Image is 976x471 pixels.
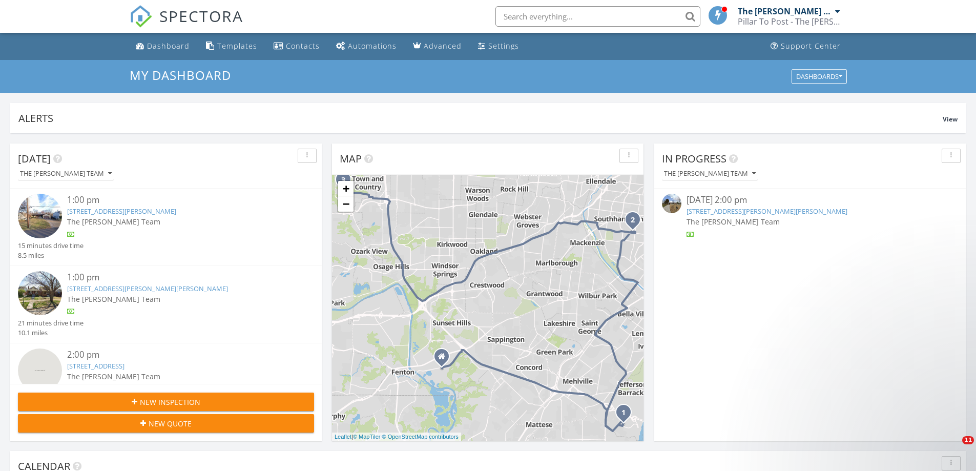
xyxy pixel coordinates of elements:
[687,194,933,207] div: [DATE] 2:00 pm
[130,5,152,28] img: The Best Home Inspection Software - Spectora
[941,436,966,461] iframe: Intercom live chat
[20,170,112,177] div: The [PERSON_NAME] Team
[147,41,190,51] div: Dashboard
[18,111,943,125] div: Alerts
[335,434,351,440] a: Leaflet
[332,37,401,56] a: Automations (Basic)
[409,37,466,56] a: Advanced
[781,41,841,51] div: Support Center
[217,41,257,51] div: Templates
[624,412,630,418] div: 71 Oakwood Ln, St. Louis, MO 63129
[67,194,289,207] div: 1:00 pm
[18,251,84,260] div: 8.5 miles
[67,217,160,227] span: The [PERSON_NAME] Team
[382,434,459,440] a: © OpenStreetMap contributors
[348,41,397,51] div: Automations
[442,356,448,362] div: 11084 Gravois Industrial Ct, Saint Louis MO 63128
[18,194,314,260] a: 1:00 pm [STREET_ADDRESS][PERSON_NAME] The [PERSON_NAME] Team 15 minutes drive time 8.5 miles
[67,207,176,216] a: [STREET_ADDRESS][PERSON_NAME]
[159,5,243,27] span: SPECTORA
[67,349,289,361] div: 2:00 pm
[353,434,381,440] a: © MapTiler
[130,14,243,35] a: SPECTORA
[269,37,324,56] a: Contacts
[18,349,314,415] a: 2:00 pm [STREET_ADDRESS] The [PERSON_NAME] Team 28 minutes drive time 15.1 miles
[341,177,345,184] i: 3
[130,67,231,84] span: My Dashboard
[132,37,194,56] a: Dashboard
[488,41,519,51] div: Settings
[738,16,840,27] div: Pillar To Post - The Frederick Team
[140,397,200,407] span: New Inspection
[338,181,354,196] a: Zoom in
[67,294,160,304] span: The [PERSON_NAME] Team
[67,284,228,293] a: [STREET_ADDRESS][PERSON_NAME][PERSON_NAME]
[332,433,461,441] div: |
[67,372,160,381] span: The [PERSON_NAME] Team
[664,170,756,177] div: The [PERSON_NAME] Team
[67,271,289,284] div: 1:00 pm
[962,436,974,444] span: 11
[18,194,62,238] img: streetview
[18,318,84,328] div: 21 minutes drive time
[621,409,626,417] i: 1
[338,196,354,212] a: Zoom out
[18,271,314,338] a: 1:00 pm [STREET_ADDRESS][PERSON_NAME][PERSON_NAME] The [PERSON_NAME] Team 21 minutes drive time 1...
[424,41,462,51] div: Advanced
[343,179,349,186] div: 1848 Woodmark Rd, St. Louis, MO 63131
[286,41,320,51] div: Contacts
[687,217,780,227] span: The [PERSON_NAME] Team
[149,418,192,429] span: New Quote
[687,207,847,216] a: [STREET_ADDRESS][PERSON_NAME][PERSON_NAME]
[67,361,124,371] a: [STREET_ADDRESS]
[18,152,51,166] span: [DATE]
[662,167,758,181] button: The [PERSON_NAME] Team
[792,69,847,84] button: Dashboards
[631,217,635,224] i: 2
[766,37,845,56] a: Support Center
[18,349,62,393] img: streetview
[796,73,842,80] div: Dashboards
[340,152,362,166] span: Map
[18,241,84,251] div: 15 minutes drive time
[18,328,84,338] div: 10.1 miles
[18,414,314,433] button: New Quote
[474,37,523,56] a: Settings
[662,194,681,213] img: streetview
[18,271,62,315] img: streetview
[202,37,261,56] a: Templates
[662,152,726,166] span: In Progress
[662,194,958,239] a: [DATE] 2:00 pm [STREET_ADDRESS][PERSON_NAME][PERSON_NAME] The [PERSON_NAME] Team
[738,6,833,16] div: The [PERSON_NAME] Team
[943,115,958,124] span: View
[633,219,639,226] div: 5444 Murdoch Ave, St. Louis, MO 63109
[18,393,314,411] button: New Inspection
[495,6,700,27] input: Search everything...
[18,167,114,181] button: The [PERSON_NAME] Team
